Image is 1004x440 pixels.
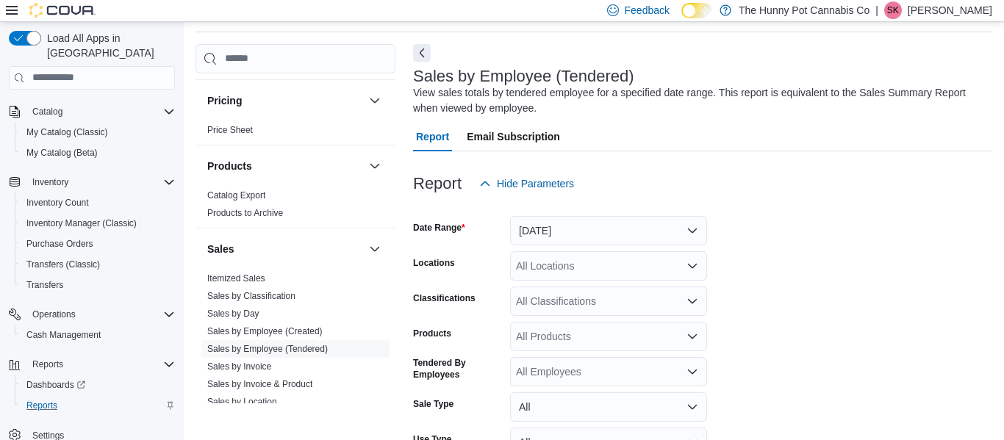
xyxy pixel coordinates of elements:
h3: Sales [207,242,234,256]
h3: Sales by Employee (Tendered) [413,68,634,85]
span: Cash Management [21,326,175,344]
button: [DATE] [510,216,707,245]
div: Sarah Kailan [884,1,902,19]
span: Catalog [26,103,175,120]
span: Inventory [32,176,68,188]
button: Inventory [26,173,74,191]
a: Products to Archive [207,208,283,218]
button: Pricing [366,92,384,109]
button: Open list of options [686,260,698,272]
a: Reports [21,397,63,414]
p: [PERSON_NAME] [908,1,992,19]
span: Sales by Day [207,308,259,320]
button: Purchase Orders [15,234,181,254]
a: Sales by Classification [207,291,295,301]
button: Sales [207,242,363,256]
button: Transfers (Classic) [15,254,181,275]
label: Products [413,328,451,339]
button: Inventory [3,172,181,192]
label: Date Range [413,222,465,234]
span: Report [416,122,449,151]
span: Transfers [26,279,63,291]
span: Inventory [26,173,175,191]
span: Sales by Location [207,396,277,408]
button: Products [207,159,363,173]
span: Reports [26,356,175,373]
label: Tendered By Employees [413,357,504,381]
label: Sale Type [413,398,453,410]
span: Sales by Classification [207,290,295,302]
span: Purchase Orders [26,238,93,250]
span: Reports [32,358,63,370]
span: Dashboards [21,376,175,394]
button: Open list of options [686,366,698,378]
div: Products [196,187,395,228]
span: Feedback [625,3,670,18]
button: Catalog [3,101,181,122]
span: Price Sheet [207,124,253,136]
a: Transfers [21,276,69,294]
button: Cash Management [15,325,181,345]
p: | [875,1,878,19]
span: Cash Management [26,329,101,341]
a: Sales by Employee (Tendered) [207,344,328,354]
span: Inventory Count [21,194,175,212]
a: Sales by Employee (Created) [207,326,323,336]
div: View sales totals by tendered employee for a specified date range. This report is equivalent to t... [413,85,985,116]
button: Sales [366,240,384,258]
h3: Pricing [207,93,242,108]
span: Sales by Invoice [207,361,271,372]
button: Operations [26,306,82,323]
a: Dashboards [15,375,181,395]
span: Operations [32,309,76,320]
span: Inventory Manager (Classic) [21,214,175,232]
span: Email Subscription [467,122,560,151]
span: My Catalog (Beta) [21,144,175,162]
a: Sales by Day [207,309,259,319]
button: Open list of options [686,331,698,342]
img: Cova [29,3,96,18]
a: Catalog Export [207,190,265,201]
a: Sales by Location [207,397,277,407]
button: My Catalog (Beta) [15,143,181,163]
span: My Catalog (Beta) [26,147,98,159]
button: Products [366,157,384,175]
span: Inventory Manager (Classic) [26,217,137,229]
span: Inventory Count [26,197,89,209]
span: Catalog [32,106,62,118]
button: Inventory Count [15,192,181,213]
button: Next [413,44,431,62]
button: Catalog [26,103,68,120]
span: Transfers [21,276,175,294]
div: Pricing [196,121,395,145]
a: Dashboards [21,376,91,394]
a: Transfers (Classic) [21,256,106,273]
h3: Report [413,175,462,192]
span: Dashboards [26,379,85,391]
button: Transfers [15,275,181,295]
a: Inventory Count [21,194,95,212]
label: Classifications [413,292,476,304]
a: Itemized Sales [207,273,265,284]
button: Reports [3,354,181,375]
span: My Catalog (Classic) [21,123,175,141]
span: Load All Apps in [GEOGRAPHIC_DATA] [41,31,175,60]
button: Operations [3,304,181,325]
label: Locations [413,257,455,269]
span: SK [887,1,899,19]
a: My Catalog (Classic) [21,123,114,141]
a: Sales by Invoice & Product [207,379,312,389]
span: Operations [26,306,175,323]
button: Reports [26,356,69,373]
a: My Catalog (Beta) [21,144,104,162]
span: Reports [21,397,175,414]
span: Transfers (Classic) [26,259,100,270]
span: Dark Mode [681,18,682,19]
a: Cash Management [21,326,107,344]
span: Reports [26,400,57,411]
button: Reports [15,395,181,416]
a: Inventory Manager (Classic) [21,214,143,232]
button: All [510,392,707,422]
